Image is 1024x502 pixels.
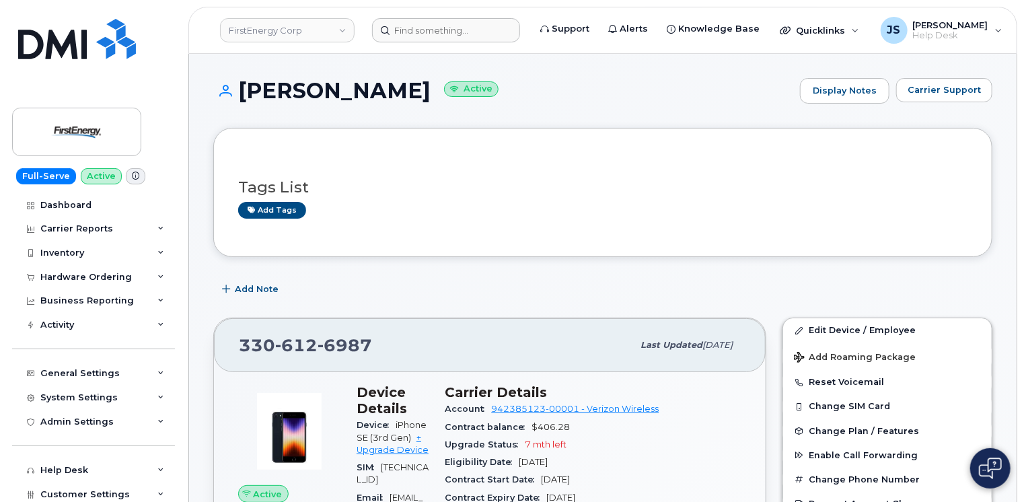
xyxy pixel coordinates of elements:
span: Active [254,488,283,501]
h3: Device Details [357,384,429,417]
span: Eligibility Date [445,457,519,467]
span: Last updated [641,340,702,350]
button: Change SIM Card [783,394,992,419]
h3: Carrier Details [445,384,741,400]
span: [TECHNICAL_ID] [357,462,429,485]
span: Contract Start Date [445,474,541,485]
span: iPhone SE (3rd Gen) [357,420,427,442]
a: Edit Device / Employee [783,318,992,343]
span: 612 [275,335,318,355]
img: Open chat [979,458,1002,479]
small: Active [444,81,499,97]
a: Display Notes [800,78,889,104]
span: 330 [239,335,372,355]
span: SIM [357,462,381,472]
button: Reset Voicemail [783,370,992,394]
span: Add Note [235,283,279,295]
span: [DATE] [519,457,548,467]
a: + Upgrade Device [357,433,429,455]
button: Add Roaming Package [783,343,992,370]
span: Add Roaming Package [794,352,916,365]
span: Change Plan / Features [809,426,919,436]
span: Account [445,404,491,414]
span: [DATE] [702,340,733,350]
span: Enable Call Forwarding [809,450,918,460]
span: Upgrade Status [445,439,525,450]
span: [DATE] [541,474,570,485]
span: Carrier Support [908,83,981,96]
button: Add Note [213,277,290,301]
span: 6987 [318,335,372,355]
span: 7 mth left [525,439,566,450]
button: Enable Call Forwarding [783,443,992,468]
img: image20231002-3703462-1angbar.jpeg [249,391,330,472]
button: Change Plan / Features [783,419,992,443]
a: Add tags [238,202,306,219]
a: 942385123-00001 - Verizon Wireless [491,404,659,414]
span: Contract balance [445,422,532,432]
button: Carrier Support [896,78,992,102]
h3: Tags List [238,179,967,196]
span: $406.28 [532,422,570,432]
button: Change Phone Number [783,468,992,492]
span: Device [357,420,396,430]
h1: [PERSON_NAME] [213,79,793,102]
